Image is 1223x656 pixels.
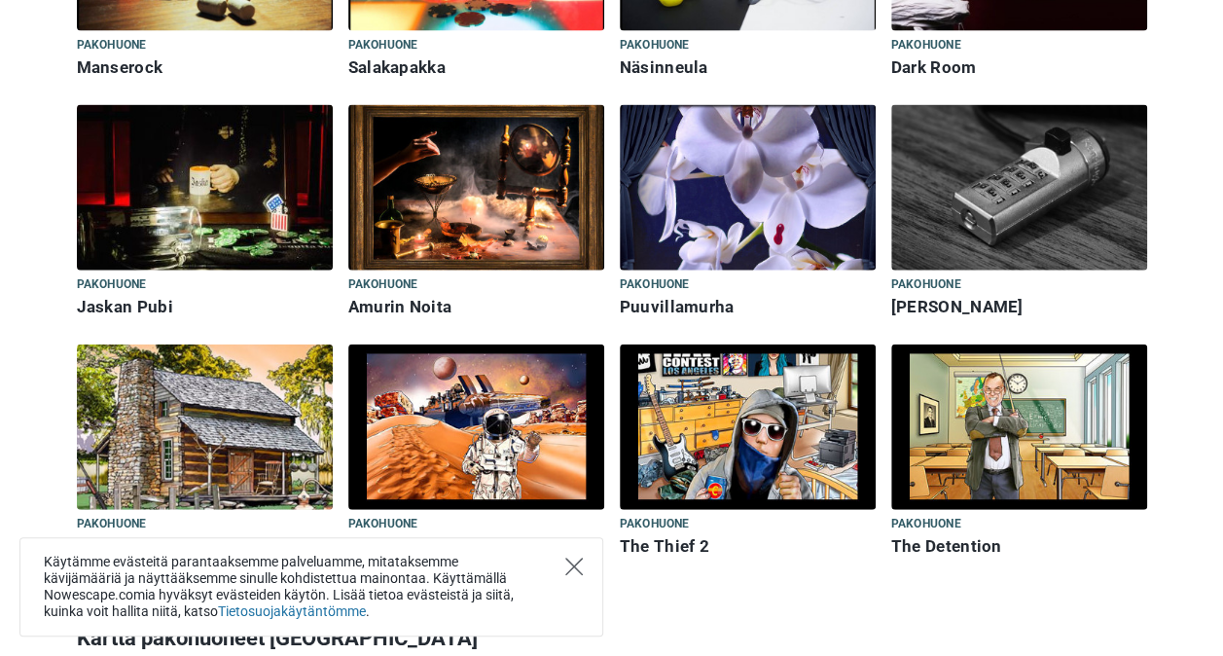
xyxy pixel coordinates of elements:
span: Pakohuone [348,514,418,535]
img: The Secret Cabin [77,345,333,510]
img: The Thief 2 [620,345,876,510]
a: Amurin Noita Pakohuone Amurin Noita [348,105,604,321]
span: Pakohuone [891,35,961,56]
h6: Salakapakka [348,57,604,78]
h6: Amurin Noita [348,297,604,317]
span: Pakohuone [77,274,147,296]
h6: The Thief 2 [620,536,876,557]
img: Puuvillamurha [620,105,876,271]
span: Pakohuone [620,35,690,56]
span: Pakohuone [348,35,418,56]
h6: Manserock [77,57,333,78]
h6: Out Of Mars [348,536,604,557]
a: Out Of Mars Pakohuone Out Of Mars [348,345,604,561]
img: Siirin Piina [891,105,1147,271]
div: Käytämme evästeitä parantaaksemme palveluamme, mitataksemme kävijämääriä ja näyttääksemme sinulle... [19,537,603,637]
button: Close [565,558,583,575]
a: The Thief 2 Pakohuone The Thief 2 [620,345,876,561]
h6: Jaskan Pubi [77,297,333,317]
span: Pakohuone [77,514,147,535]
span: Pakohuone [348,274,418,296]
a: Jaskan Pubi Pakohuone Jaskan Pubi [77,105,333,321]
span: Pakohuone [620,514,690,535]
h6: The Detention [891,536,1147,557]
span: Pakohuone [620,274,690,296]
a: Puuvillamurha Pakohuone Puuvillamurha [620,105,876,321]
img: Out Of Mars [348,345,604,510]
span: Pakohuone [77,35,147,56]
a: Siirin Piina Pakohuone [PERSON_NAME] [891,105,1147,321]
span: Pakohuone [891,274,961,296]
img: The Detention [891,345,1147,510]
h6: Dark Room [891,57,1147,78]
img: Jaskan Pubi [77,105,333,271]
h6: The Secret Cabin [77,536,333,557]
img: Amurin Noita [348,105,604,271]
a: The Detention Pakohuone The Detention [891,345,1147,561]
h6: [PERSON_NAME] [891,297,1147,317]
h6: Näsinneula [620,57,876,78]
a: The Secret Cabin Pakohuone The Secret Cabin [77,345,333,561]
h6: Puuvillamurha [620,297,876,317]
a: Tietosuojakäytäntömme [218,603,366,619]
span: Pakohuone [891,514,961,535]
